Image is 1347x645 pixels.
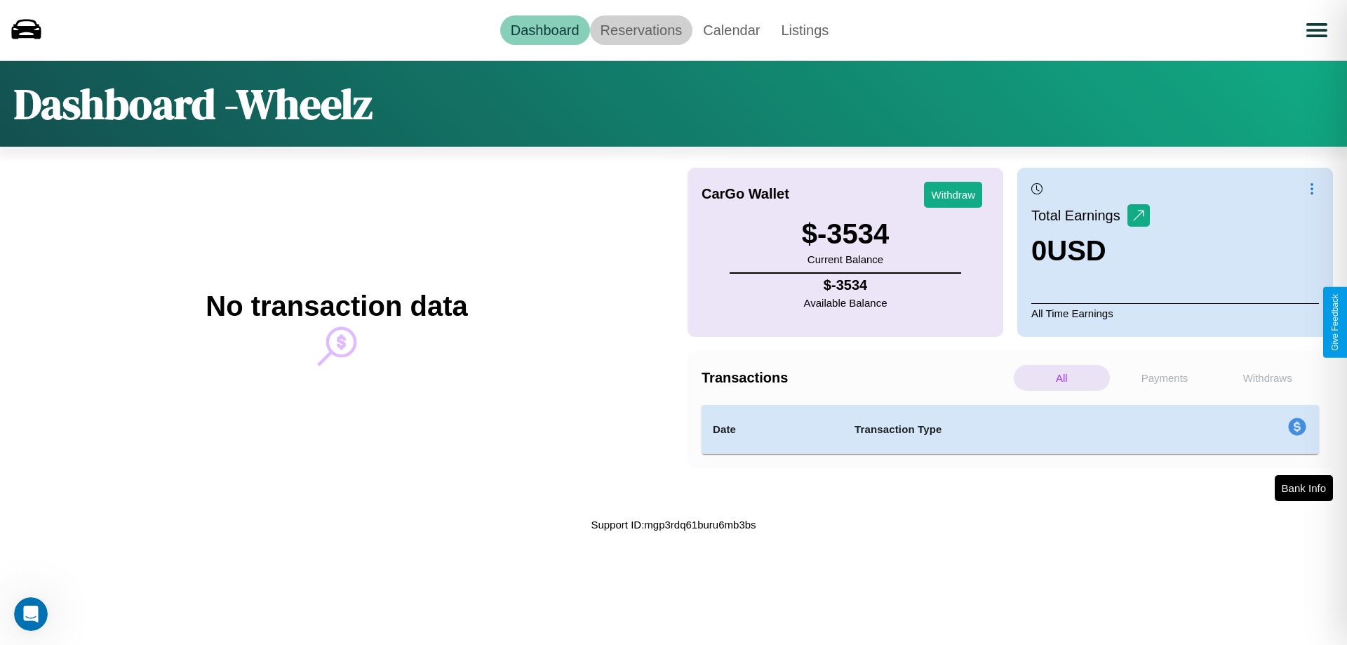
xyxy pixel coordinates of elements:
[713,421,832,438] h4: Date
[802,218,890,250] h3: $ -3534
[1275,475,1333,501] button: Bank Info
[1031,235,1150,267] h3: 0 USD
[1031,203,1127,228] p: Total Earnings
[1297,11,1336,50] button: Open menu
[14,597,48,631] iframe: Intercom live chat
[591,515,756,534] p: Support ID: mgp3rdq61buru6mb3bs
[855,421,1173,438] h4: Transaction Type
[1031,303,1319,323] p: All Time Earnings
[14,75,373,133] h1: Dashboard - Wheelz
[702,186,789,202] h4: CarGo Wallet
[1117,365,1213,391] p: Payments
[1219,365,1315,391] p: Withdraws
[1330,294,1340,351] div: Give Feedback
[1014,365,1110,391] p: All
[702,370,1010,386] h4: Transactions
[206,291,467,322] h2: No transaction data
[924,182,982,208] button: Withdraw
[692,15,770,45] a: Calendar
[590,15,693,45] a: Reservations
[500,15,590,45] a: Dashboard
[770,15,839,45] a: Listings
[804,277,887,293] h4: $ -3534
[804,293,887,312] p: Available Balance
[702,405,1319,454] table: simple table
[802,250,890,269] p: Current Balance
